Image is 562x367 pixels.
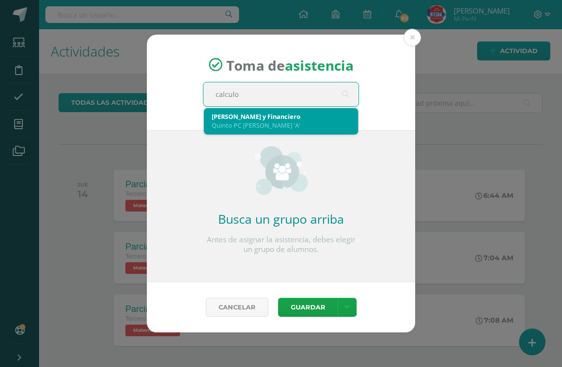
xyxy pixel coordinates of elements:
div: Quinto PC [PERSON_NAME] 'A' [212,121,350,130]
span: Toma de [226,56,354,74]
h2: Busca un grupo arriba [203,211,359,227]
input: Busca un grado o sección aquí... [203,82,359,106]
p: Antes de asignar la asistencia, debes elegir un grupo de alumnos. [203,235,359,254]
div: [PERSON_NAME] y Financiero [212,112,350,121]
a: Cancelar [206,298,268,317]
strong: asistencia [285,56,354,74]
img: groups_small.png [255,146,308,195]
button: Guardar [278,298,338,317]
button: Close (Esc) [403,29,421,46]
